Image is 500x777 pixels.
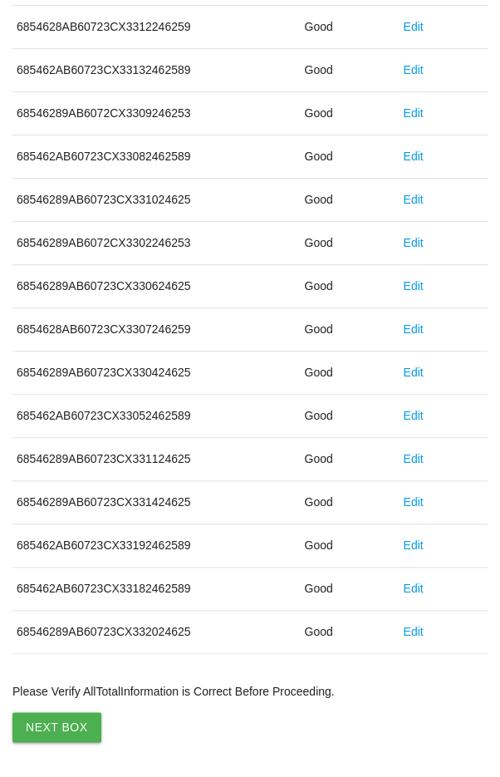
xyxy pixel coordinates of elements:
[403,106,423,120] a: Edit
[403,322,423,336] a: Edit
[300,222,399,265] td: Good
[403,279,423,293] a: Edit
[300,611,399,654] td: Good
[12,352,300,395] td: 68546289AB60723CX330424625
[403,150,423,163] a: Edit
[12,481,300,524] td: 68546289AB60723CX331424625
[12,49,300,92] td: 685462AB60723CX33132462589
[300,438,399,481] td: Good
[300,179,399,222] td: Good
[12,611,300,654] td: 68546289AB60723CX332024625
[12,179,300,222] td: 68546289AB60723CX331024625
[12,524,300,568] td: 685462AB60723CX33192462589
[12,6,300,49] td: 6854628AB60723CX3312246259
[300,49,399,92] td: Good
[12,683,488,701] p: Please Verify All Total Information is Correct Before Proceeding.
[300,568,399,611] td: Good
[12,92,300,135] td: 68546289AB6072CX3309246253
[403,63,423,76] a: Edit
[12,438,300,481] td: 68546289AB60723CX331124625
[300,92,399,135] td: Good
[403,582,423,595] a: Edit
[12,265,300,308] td: 68546289AB60723CX330624625
[300,265,399,308] td: Good
[12,135,300,179] td: 685462AB60723CX33082462589
[403,625,423,638] a: Edit
[12,712,101,742] button: Next Box
[300,524,399,568] td: Good
[403,452,423,465] a: Edit
[403,193,423,206] a: Edit
[300,481,399,524] td: Good
[300,6,399,49] td: Good
[12,222,300,265] td: 68546289AB6072CX3302246253
[403,538,423,552] a: Edit
[300,135,399,179] td: Good
[403,20,423,33] a: Edit
[403,236,423,249] a: Edit
[12,308,300,352] td: 6854628AB60723CX3307246259
[300,395,399,438] td: Good
[403,495,423,509] a: Edit
[403,409,423,422] a: Edit
[300,308,399,352] td: Good
[12,568,300,611] td: 685462AB60723CX33182462589
[300,352,399,395] td: Good
[403,366,423,379] a: Edit
[12,395,300,438] td: 685462AB60723CX33052462589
